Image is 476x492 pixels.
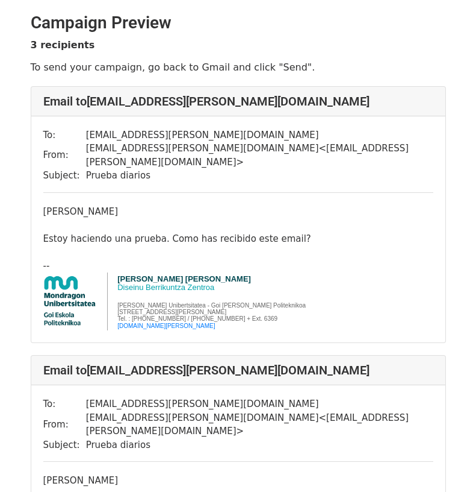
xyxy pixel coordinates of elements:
[43,169,86,183] td: Subject:
[117,315,277,322] span: Tel. : [PHONE_NUMBER] / [PHONE_NUMBER] + Ext. 6369
[86,397,433,411] td: [EMAIL_ADDRESS][PERSON_NAME][DOMAIN_NAME]
[43,260,50,271] span: --
[86,411,433,438] td: [EMAIL_ADDRESS][PERSON_NAME][DOMAIN_NAME] < [EMAIL_ADDRESS][PERSON_NAME][DOMAIN_NAME] >
[43,474,433,488] div: [PERSON_NAME]
[43,128,86,142] td: To:
[43,411,86,438] td: From:
[117,283,214,292] span: Diseinu Berrikuntza Zentroa
[117,274,251,283] span: [PERSON_NAME] [PERSON_NAME]
[86,169,433,183] td: Prueba diarios
[31,13,446,33] h2: Campaign Preview
[43,142,86,169] td: From:
[117,323,215,329] a: [DOMAIN_NAME][PERSON_NAME]
[117,302,306,309] span: [PERSON_NAME] Unibertsitatea - Goi [PERSON_NAME] Politeknikoa
[86,438,433,452] td: Prueba diarios
[43,363,433,377] h4: Email to [EMAIL_ADDRESS][PERSON_NAME][DOMAIN_NAME]
[43,397,86,411] td: To:
[43,94,433,109] h4: Email to [EMAIL_ADDRESS][PERSON_NAME][DOMAIN_NAME]
[86,142,433,169] td: [EMAIL_ADDRESS][PERSON_NAME][DOMAIN_NAME] < [EMAIL_ADDRESS][PERSON_NAME][DOMAIN_NAME] >
[43,205,433,219] div: [PERSON_NAME]
[31,61,446,74] p: To send your campaign, go back to Gmail and click "Send".
[43,438,86,452] td: Subject:
[117,309,226,315] span: [STREET_ADDRESS][PERSON_NAME]
[43,232,433,246] div: Estoy haciendo una prueba. Como has recibido este email?
[43,273,101,330] img: logo_berria
[86,128,433,142] td: [EMAIL_ADDRESS][PERSON_NAME][DOMAIN_NAME]
[31,39,95,51] strong: 3 recipients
